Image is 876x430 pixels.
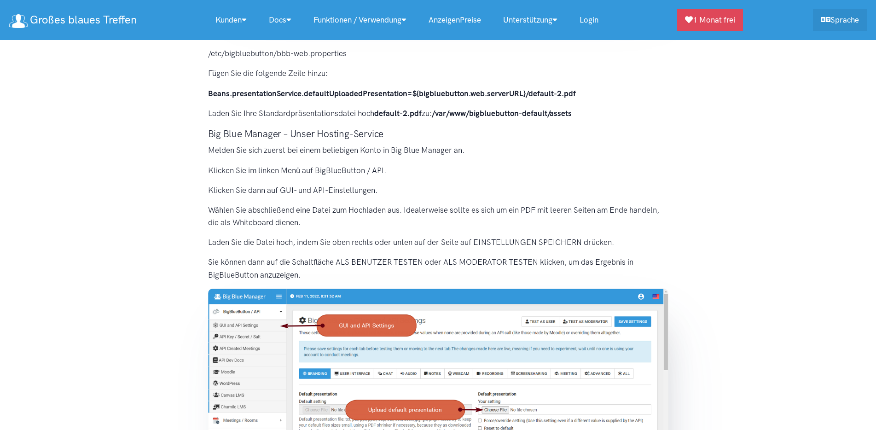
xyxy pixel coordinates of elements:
[418,10,492,30] a: AnzeigenPreise
[204,10,258,30] a: Kunden
[208,127,668,140] h3: Big Blue Manager – Unser Hosting-Service
[569,10,609,30] a: Login
[208,256,668,281] p: Sie können dann auf die Schaltfläche ALS BENUTZER TESTEN oder ALS MODERATOR TESTEN klicken, um da...
[258,10,302,30] a: Docs
[208,164,668,177] p: Klicken Sie im linken Menü auf BigBlueButton / API.
[208,47,668,60] p: /etc/bigbluebutton/bbb-web.properties
[432,109,572,118] strong: /var/www/bigbluebutton-default/assets
[208,107,668,120] p: Laden Sie Ihre Standardpräsentationsdatei hoch zu:
[208,204,668,229] p: Wählen Sie abschließend eine Datei zum Hochladen aus. Idealerweise sollte es sich um ein PDF mit ...
[677,9,743,31] a: 1 Monat frei
[208,184,668,197] p: Klicken Sie dann auf GUI- und API-Einstellungen.
[374,109,422,118] strong: default-2.pdf
[492,10,569,30] a: Unterstützung
[208,67,668,80] p: Fügen Sie die folgende Zeile hinzu:
[9,14,28,28] img: Logo
[9,10,137,30] a: Großes blaues Treffen
[813,9,867,31] a: Sprache
[208,144,668,157] p: Melden Sie sich zuerst bei einem beliebigen Konto in Big Blue Manager an.
[208,89,576,98] strong: Beans.presentationService.defaultUploadedPresentation=${bigbluebutton.web.serverURL}/default-2.pdf
[302,10,418,30] a: Funktionen / Verwendung
[208,236,668,249] p: Laden Sie die Datei hoch, indem Sie oben rechts oder unten auf der Seite auf EINSTELLUNGEN SPEICH...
